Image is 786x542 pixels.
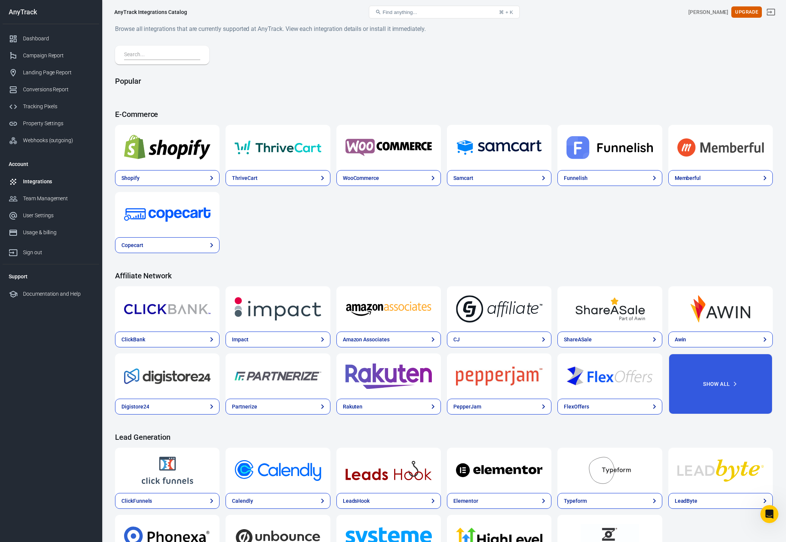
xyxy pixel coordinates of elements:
a: Shopify [115,125,220,170]
img: Digistore24 [124,362,210,390]
div: AnyTrack [3,9,99,15]
a: Campaign Report [3,47,99,64]
div: LeadsHook [343,497,370,505]
a: PepperJam [447,353,551,399]
a: ThriveCart [226,170,330,186]
img: CJ [456,295,542,322]
div: Tracking Pixels [23,103,93,111]
button: Upgrade [731,6,762,18]
h4: Popular [115,77,773,86]
div: Integrations [23,178,93,186]
div: Property Settings [23,120,93,127]
div: Account id: kj23CsYx [688,8,728,16]
div: Digistore24 [121,403,149,411]
li: Support [3,267,99,286]
img: LeadByte [677,457,764,484]
div: LeadByte [675,497,698,505]
a: LeadByte [668,493,773,509]
a: Tracking Pixels [3,98,99,115]
div: Usage & billing [23,229,93,236]
div: CJ [453,336,460,344]
a: ThriveCart [226,125,330,170]
a: LeadByte [668,448,773,493]
a: Dashboard [3,30,99,47]
div: WooCommerce [343,174,379,182]
h4: Affiliate Network [115,271,773,280]
a: Usage & billing [3,224,99,241]
a: Sign out [3,241,99,261]
img: Rakuten [345,362,432,390]
h6: Browse all integrations that are currently supported at AnyTrack. View each integration details o... [115,24,773,34]
div: FlexOffers [564,403,589,411]
div: Typeform [564,497,587,505]
a: Samcart [447,125,551,170]
div: Impact [232,336,249,344]
button: Find anything...⌘ + K [369,6,520,18]
img: PepperJam [456,362,542,390]
a: Funnelish [557,170,662,186]
div: User Settings [23,212,93,220]
a: Calendly [226,493,330,509]
div: Dashboard [23,35,93,43]
a: ShareASale [557,286,662,332]
img: LeadsHook [345,457,432,484]
a: FlexOffers [557,399,662,415]
iframe: Intercom live chat [760,505,778,523]
img: ClickBank [124,295,210,322]
div: Documentation and Help [23,290,93,298]
a: Awin [668,332,773,347]
div: Webhooks (outgoing) [23,137,93,144]
a: ShareASale [557,332,662,347]
a: Property Settings [3,115,99,132]
div: Sign out [23,249,93,256]
a: Funnelish [557,125,662,170]
img: Memberful [677,134,764,161]
a: Integrations [3,173,99,190]
img: Copecart [124,201,210,228]
img: Funnelish [566,134,653,161]
a: Typeform [557,448,662,493]
img: Amazon Associates [345,295,432,322]
div: Campaign Report [23,52,93,60]
img: FlexOffers [566,362,653,390]
a: Conversions Report [3,81,99,98]
a: CJ [447,332,551,347]
a: Shopify [115,170,220,186]
a: Awin [668,286,773,332]
a: Elementor [447,448,551,493]
div: PepperJam [453,403,481,411]
div: ThriveCart [232,174,258,182]
a: LeadsHook [336,448,441,493]
a: User Settings [3,207,99,224]
input: Search... [124,50,197,60]
div: Partnerize [232,403,257,411]
a: Impact [226,332,330,347]
a: Copecart [115,192,220,237]
a: Rakuten [336,399,441,415]
a: Digistore24 [115,353,220,399]
img: ThriveCart [235,134,321,161]
a: Partnerize [226,399,330,415]
a: Memberful [668,170,773,186]
img: Calendly [235,457,321,484]
a: Calendly [226,448,330,493]
div: ShareASale [564,336,592,344]
div: ClickFunnels [121,497,152,505]
a: ClickFunnels [115,493,220,509]
img: ShareASale [566,295,653,322]
img: Awin [677,295,764,322]
div: Calendly [232,497,253,505]
button: Show All [668,353,773,415]
div: ClickBank [121,336,145,344]
div: Awin [675,336,686,344]
div: Team Management [23,195,93,203]
a: FlexOffers [557,353,662,399]
img: Impact [235,295,321,322]
div: Funnelish [564,174,588,182]
img: WooCommerce [345,134,432,161]
img: Samcart [456,134,542,161]
img: Typeform [566,457,653,484]
div: Conversions Report [23,86,93,94]
a: ClickFunnels [115,448,220,493]
h4: Lead Generation [115,433,773,442]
